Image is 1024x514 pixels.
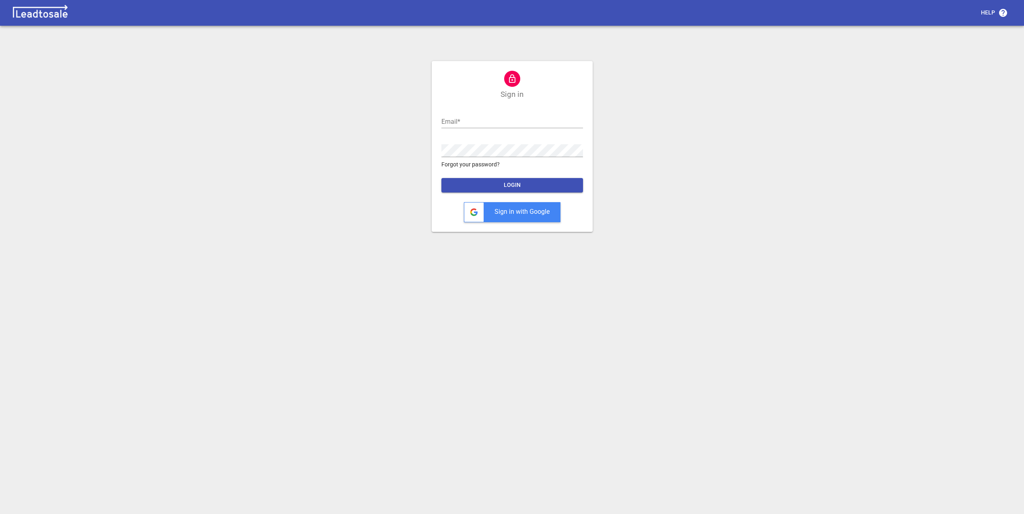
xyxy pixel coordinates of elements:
h1: Sign in [501,90,523,99]
span: LOGIN [448,181,577,189]
p: Help [981,9,995,17]
input: Email [441,115,583,128]
span: Sign in with Google [494,208,550,215]
img: logo [10,5,71,21]
a: Forgot your password? [441,160,583,169]
button: LOGIN [441,178,583,192]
